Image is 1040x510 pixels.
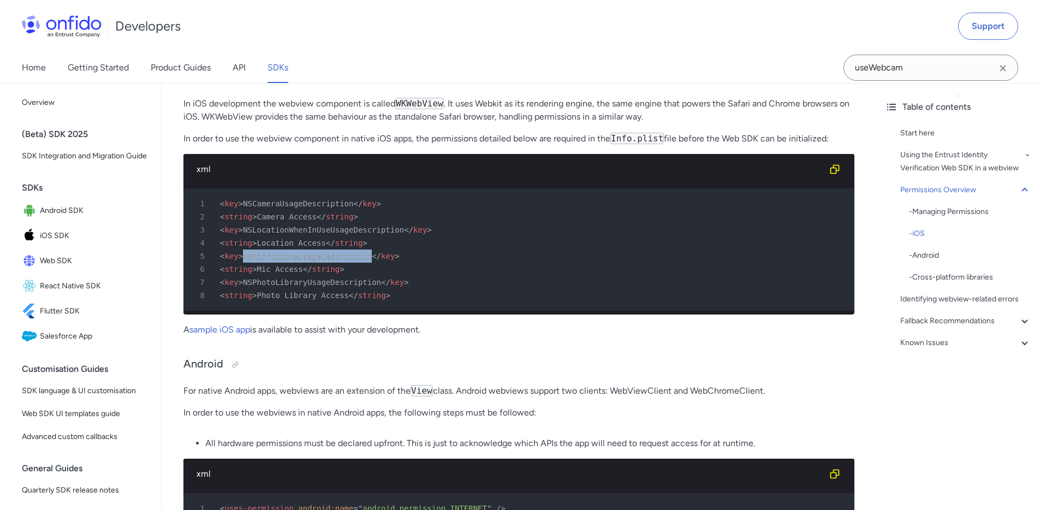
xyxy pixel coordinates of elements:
[362,199,376,208] span: key
[958,13,1018,40] a: Support
[909,249,1031,262] div: - Android
[252,265,257,274] span: >
[900,183,1031,197] a: Permissions Overview
[188,223,212,236] span: 3
[909,227,1031,240] a: -iOS
[197,467,824,481] div: xml
[326,239,335,247] span: </
[909,271,1031,284] div: - Cross-platform libraries
[17,324,152,348] a: IconSalesforce AppSalesforce App
[40,304,148,319] span: Flutter SDK
[22,278,40,294] img: IconReact Native SDK
[68,52,129,83] a: Getting Started
[183,132,854,145] p: In order to use the webview component in native iOS apps, the permissions detailed below are requ...
[17,299,152,323] a: IconFlutter SDKFlutter SDK
[243,199,353,208] span: NSCameraUsageDescription
[404,226,413,234] span: </
[372,252,381,260] span: </
[900,149,1031,175] div: Using the Entrust Identity Verification Web SDK in a webview
[243,278,381,287] span: NSPhotoLibraryUsageDescription
[205,437,854,450] li: All hardware permissions must be declared upfront. This is just to acknowledge which APIs the app...
[257,212,317,221] span: Camera Access
[224,239,252,247] span: string
[362,239,367,247] span: >
[268,52,288,83] a: SDKs
[824,463,846,485] button: Copy code snippet button
[17,274,152,298] a: IconReact Native SDKReact Native SDK
[233,52,246,83] a: API
[17,224,152,248] a: IconiOS SDKiOS SDK
[22,123,157,145] div: (Beta) SDK 2025
[40,278,148,294] span: React Native SDK
[40,203,148,218] span: Android SDK
[22,304,40,319] img: IconFlutter SDK
[220,239,224,247] span: <
[22,253,40,269] img: IconWeb SDK
[224,278,238,287] span: key
[183,406,854,419] p: In order to use the webviews in native Android apps, the following steps must be followed:
[40,253,148,269] span: Web SDK
[40,329,148,344] span: Salesforce App
[413,226,427,234] span: key
[22,407,148,420] span: Web SDK UI templates guide
[220,265,224,274] span: <
[252,212,257,221] span: >
[40,228,148,244] span: iOS SDK
[22,203,40,218] img: IconAndroid SDK
[349,291,358,300] span: </
[220,278,224,287] span: <
[22,96,148,109] span: Overview
[183,384,854,398] p: For native Android apps, webviews are an extension of the class. Android webviews support two cli...
[17,403,152,425] a: Web SDK UI templates guide
[909,205,1031,218] div: - Managing Permissions
[22,177,157,199] div: SDKs
[188,263,212,276] span: 6
[257,291,349,300] span: Photo Library Access
[257,239,325,247] span: Location Access
[220,291,224,300] span: <
[335,239,363,247] span: string
[824,158,846,180] button: Copy code snippet button
[22,329,40,344] img: IconSalesforce App
[188,210,212,223] span: 2
[252,239,257,247] span: >
[411,385,433,396] code: View
[188,197,212,210] span: 1
[326,212,354,221] span: string
[909,227,1031,240] div: - iOS
[303,265,312,274] span: </
[610,133,664,144] code: Info.plist
[224,226,238,234] span: key
[358,291,386,300] span: string
[224,252,238,260] span: key
[909,205,1031,218] a: -Managing Permissions
[22,358,157,380] div: Customisation Guides
[239,199,243,208] span: >
[385,291,390,300] span: >
[17,380,152,402] a: SDK language & UI customisation
[239,226,243,234] span: >
[17,92,152,114] a: Overview
[183,356,854,373] h3: Android
[885,100,1031,114] div: Table of contents
[22,384,148,398] span: SDK language & UI customisation
[404,278,408,287] span: >
[188,250,212,263] span: 5
[188,289,212,302] span: 8
[17,199,152,223] a: IconAndroid SDKAndroid SDK
[17,145,152,167] a: SDK Integration and Migration Guide
[909,271,1031,284] a: -Cross-platform libraries
[900,127,1031,140] div: Start here
[22,228,40,244] img: IconiOS SDK
[151,52,211,83] a: Product Guides
[353,199,362,208] span: </
[239,278,243,287] span: >
[115,17,181,35] h1: Developers
[312,265,340,274] span: string
[900,293,1031,306] a: Identifying webview-related errors
[395,252,399,260] span: >
[900,315,1031,328] a: Fallback Recommendations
